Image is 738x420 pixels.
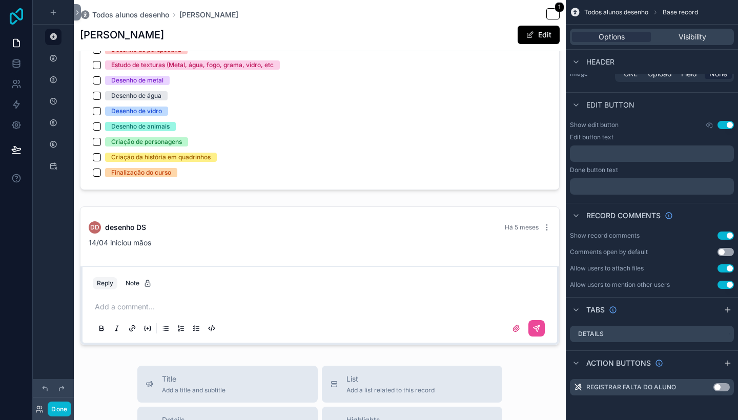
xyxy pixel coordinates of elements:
h1: [PERSON_NAME] [80,28,164,42]
span: Field [681,69,697,79]
span: 1 [555,2,564,12]
div: scrollable content [570,178,734,195]
button: TitleAdd a title and subtitle [137,366,318,403]
label: Details [578,330,604,338]
button: ListAdd a list related to this record [322,366,502,403]
span: Add a title and subtitle [162,386,225,394]
span: Upload [648,69,672,79]
label: Done button text [570,166,618,174]
div: Show record comments [570,232,640,240]
a: Todos alunos desenho [80,10,169,20]
button: 1 [546,8,560,21]
span: Base record [663,8,698,16]
span: List [346,374,435,384]
div: Comments open by default [570,248,648,256]
div: scrollable content [570,145,734,162]
button: Done [48,402,71,416]
span: Record comments [586,211,661,221]
div: Allow users to mention other users [570,281,670,289]
span: Tabs [586,305,605,315]
span: Todos alunos desenho [92,10,169,20]
label: Registrar Falta do Aluno [586,383,676,391]
span: Edit button [586,100,634,110]
span: Add a list related to this record [346,386,435,394]
div: Allow users to attach files [570,264,644,272]
button: Edit [518,26,560,44]
span: None [709,69,727,79]
label: Image [570,70,611,78]
span: Title [162,374,225,384]
span: Header [586,57,614,67]
label: Edit button text [570,133,613,141]
span: URL [624,69,638,79]
span: Todos alunos desenho [584,8,648,16]
span: Options [599,32,625,42]
a: [PERSON_NAME] [179,10,238,20]
span: Visibility [679,32,706,42]
label: Show edit button [570,121,619,129]
span: Action buttons [586,358,651,368]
